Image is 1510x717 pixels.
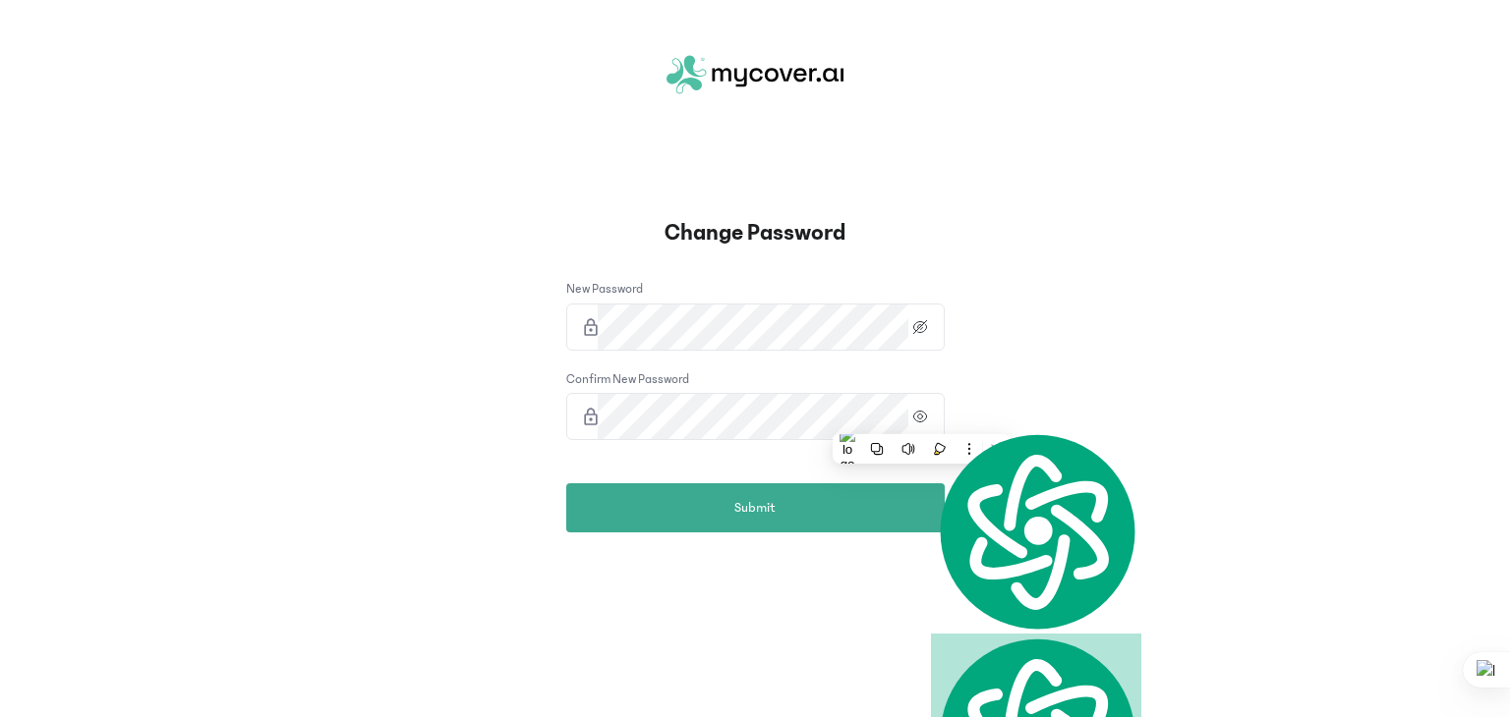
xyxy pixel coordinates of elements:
[566,280,643,300] label: New Password
[931,429,1141,634] img: logo.svg
[20,217,1490,248] p: Change Password
[566,370,689,390] label: Confirm new password
[566,483,945,532] button: Submit
[734,498,776,519] span: Submit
